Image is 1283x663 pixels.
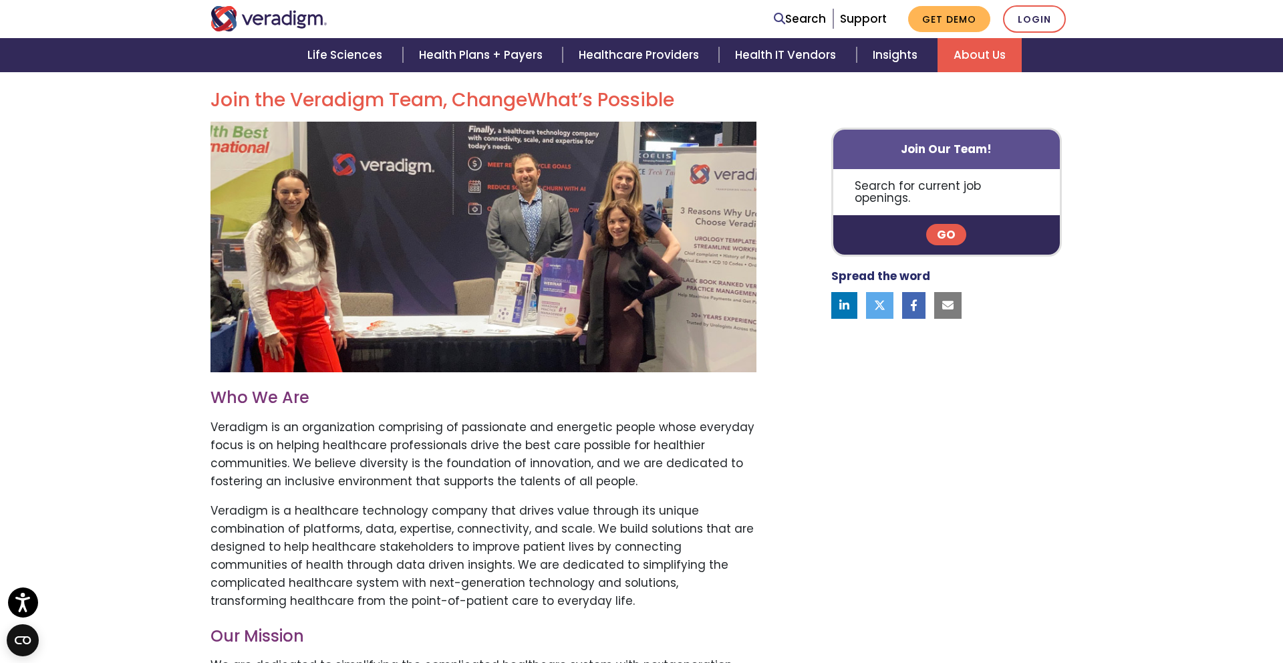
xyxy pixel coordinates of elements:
[908,6,990,32] a: Get Demo
[527,87,674,113] span: What’s Possible
[563,38,719,72] a: Healthcare Providers
[857,38,938,72] a: Insights
[833,169,1060,215] p: Search for current job openings.
[840,11,887,27] a: Support
[210,627,756,646] h3: Our Mission
[938,38,1022,72] a: About Us
[210,6,327,31] img: Veradigm logo
[831,269,930,285] strong: Spread the word
[1003,5,1066,33] a: Login
[901,141,992,157] strong: Join Our Team!
[210,89,756,112] h2: Join the Veradigm Team, Change
[291,38,402,72] a: Life Sciences
[774,10,826,28] a: Search
[210,388,756,408] h3: Who We Are
[719,38,856,72] a: Health IT Vendors
[403,38,563,72] a: Health Plans + Payers
[210,502,756,611] p: Veradigm is a healthcare technology company that drives value through its unique combination of p...
[210,418,756,491] p: Veradigm is an organization comprising of passionate and energetic people whose everyday focus is...
[926,225,966,246] a: Go
[7,624,39,656] button: Open CMP widget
